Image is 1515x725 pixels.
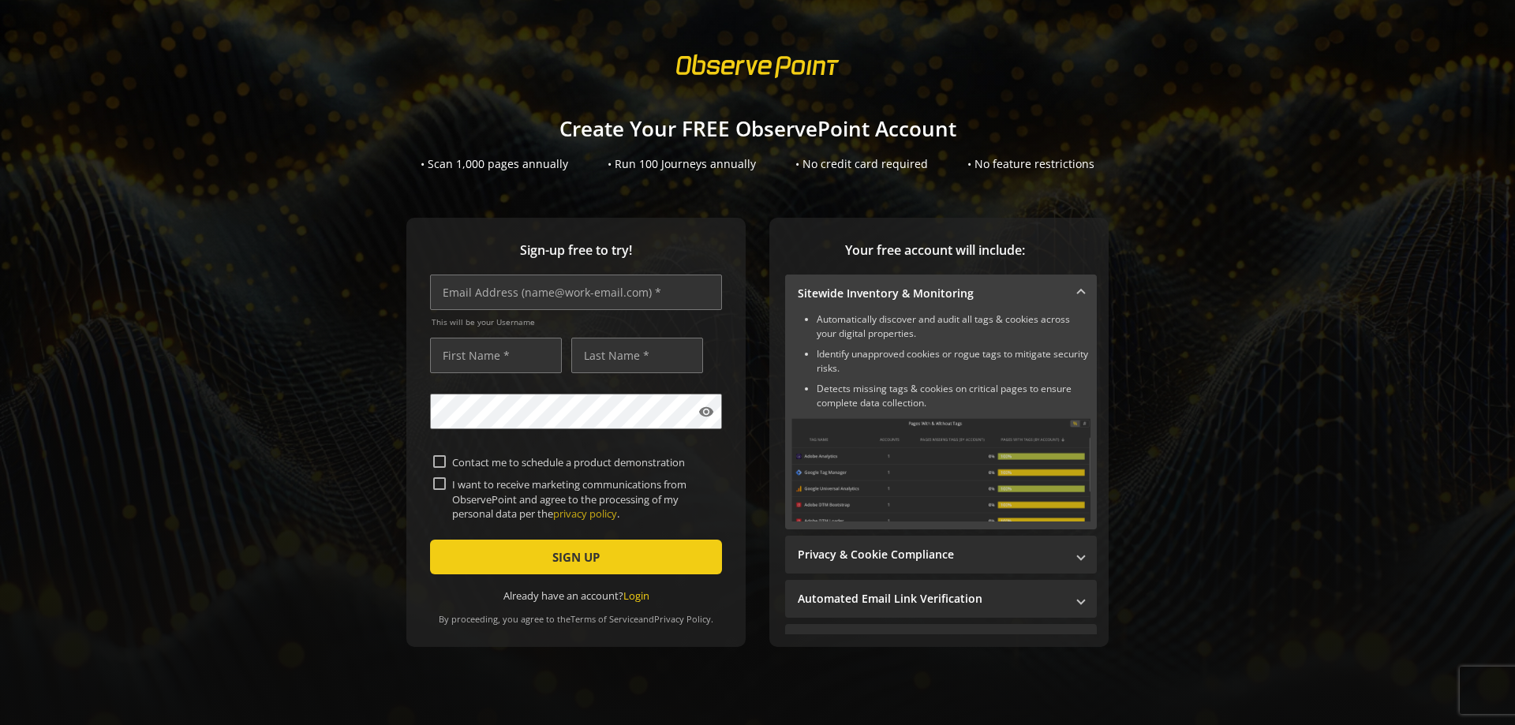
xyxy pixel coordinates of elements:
label: Contact me to schedule a product demonstration [446,455,719,469]
div: • No credit card required [795,156,928,172]
mat-expansion-panel-header: Privacy & Cookie Compliance [785,536,1097,574]
div: • No feature restrictions [967,156,1094,172]
mat-panel-title: Sitewide Inventory & Monitoring [798,286,1065,301]
mat-expansion-panel-header: Automated Email Link Verification [785,580,1097,618]
span: Sign-up free to try! [430,241,722,260]
input: First Name * [430,338,562,373]
span: SIGN UP [552,543,600,571]
input: Last Name * [571,338,703,373]
a: Login [623,589,649,603]
img: Sitewide Inventory & Monitoring [791,418,1090,521]
mat-panel-title: Automated Email Link Verification [798,591,1065,607]
span: This will be your Username [432,316,722,327]
mat-expansion-panel-header: Sitewide Inventory & Monitoring [785,275,1097,312]
span: Your free account will include: [785,241,1085,260]
div: By proceeding, you agree to the and . [430,603,722,625]
div: • Run 100 Journeys annually [608,156,756,172]
div: Already have an account? [430,589,722,604]
a: Privacy Policy [654,613,711,625]
mat-expansion-panel-header: Performance Monitoring with Web Vitals [785,624,1097,662]
li: Detects missing tags & cookies on critical pages to ensure complete data collection. [817,382,1090,410]
input: Email Address (name@work-email.com) * [430,275,722,310]
a: Terms of Service [570,613,638,625]
mat-panel-title: Privacy & Cookie Compliance [798,547,1065,562]
div: • Scan 1,000 pages annually [421,156,568,172]
button: SIGN UP [430,540,722,574]
div: Sitewide Inventory & Monitoring [785,312,1097,529]
li: Identify unapproved cookies or rogue tags to mitigate security risks. [817,347,1090,376]
li: Automatically discover and audit all tags & cookies across your digital properties. [817,312,1090,341]
mat-icon: visibility [698,404,714,420]
a: privacy policy [553,506,617,521]
label: I want to receive marketing communications from ObservePoint and agree to the processing of my pe... [446,477,719,521]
